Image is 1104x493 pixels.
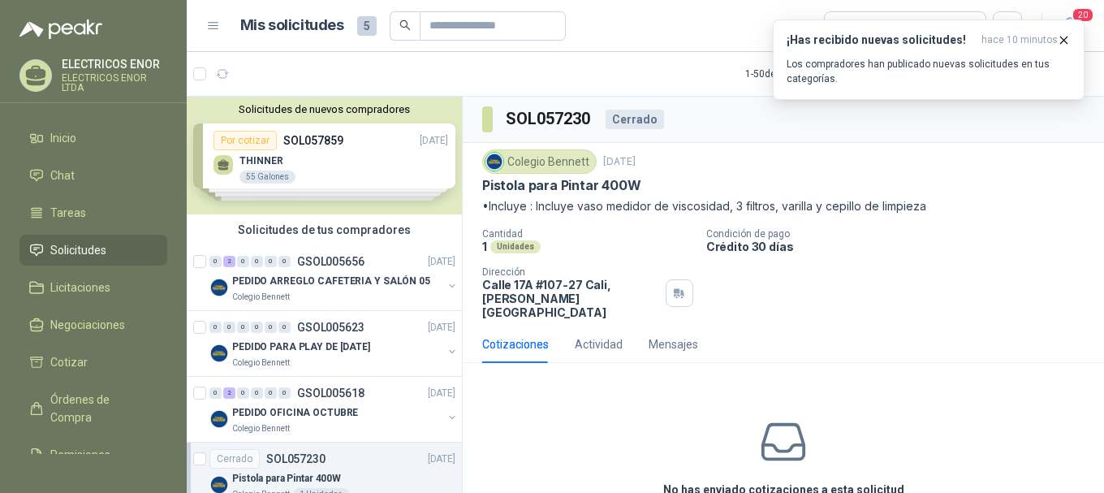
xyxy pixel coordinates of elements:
[232,405,358,421] p: PEDIDO OFICINA OCTUBRE
[265,256,277,267] div: 0
[706,240,1098,253] p: Crédito 30 días
[19,197,167,228] a: Tareas
[240,14,344,37] h1: Mis solicitudes
[209,322,222,333] div: 0
[209,256,222,267] div: 0
[237,256,249,267] div: 0
[482,240,487,253] p: 1
[482,278,659,319] p: Calle 17A #107-27 Cali , [PERSON_NAME][GEOGRAPHIC_DATA]
[1072,7,1094,23] span: 20
[482,266,659,278] p: Dirección
[773,19,1085,100] button: ¡Has recibido nuevas solicitudes!hace 10 minutos Los compradores han publicado nuevas solicitudes...
[606,110,664,129] div: Cerrado
[603,154,636,170] p: [DATE]
[297,322,364,333] p: GSOL005623
[981,33,1058,47] span: hace 10 minutos
[357,16,377,36] span: 5
[297,387,364,399] p: GSOL005618
[62,73,167,93] p: ELECTRICOS ENOR LTDA
[223,256,235,267] div: 2
[232,291,290,304] p: Colegio Bennett
[482,149,597,174] div: Colegio Bennett
[187,214,462,245] div: Solicitudes de tus compradores
[223,387,235,399] div: 2
[50,446,110,464] span: Remisiones
[745,61,845,87] div: 1 - 50 de 223
[19,160,167,191] a: Chat
[209,344,229,363] img: Company Logo
[19,272,167,303] a: Licitaciones
[482,335,549,353] div: Cotizaciones
[209,318,459,370] a: 0 0 0 0 0 0 GSOL005623[DATE] Company LogoPEDIDO PARA PLAY DE [DATE]Colegio Bennett
[50,129,76,147] span: Inicio
[575,335,623,353] div: Actividad
[209,383,459,435] a: 0 2 0 0 0 0 GSOL005618[DATE] Company LogoPEDIDO OFICINA OCTUBREColegio Bennett
[50,241,106,259] span: Solicitudes
[19,347,167,378] a: Cotizar
[266,453,326,465] p: SOL057230
[209,387,222,399] div: 0
[399,19,411,31] span: search
[50,353,88,371] span: Cotizar
[223,322,235,333] div: 0
[19,235,167,266] a: Solicitudes
[506,106,593,132] h3: SOL057230
[706,228,1098,240] p: Condición de pago
[428,254,455,270] p: [DATE]
[209,252,459,304] a: 0 2 0 0 0 0 GSOL005656[DATE] Company LogoPEDIDO ARREGLO CAFETERIA Y SALÓN 05Colegio Bennett
[187,97,462,214] div: Solicitudes de nuevos compradoresPor cotizarSOL057859[DATE] THINNER55 GalonesPor cotizarSOL057770...
[428,320,455,335] p: [DATE]
[50,316,125,334] span: Negociaciones
[297,256,364,267] p: GSOL005656
[193,103,455,115] button: Solicitudes de nuevos compradores
[50,279,110,296] span: Licitaciones
[482,228,693,240] p: Cantidad
[50,204,86,222] span: Tareas
[265,387,277,399] div: 0
[278,387,291,399] div: 0
[19,19,102,39] img: Logo peakr
[428,452,455,467] p: [DATE]
[237,387,249,399] div: 0
[50,391,152,426] span: Órdenes de Compra
[649,335,698,353] div: Mensajes
[62,58,167,70] p: ELECTRICOS ENOR
[787,33,975,47] h3: ¡Has recibido nuevas solicitudes!
[1055,11,1085,41] button: 20
[251,256,263,267] div: 0
[232,274,430,289] p: PEDIDO ARREGLO CAFETERIA Y SALÓN 05
[490,240,541,253] div: Unidades
[265,322,277,333] div: 0
[209,409,229,429] img: Company Logo
[19,439,167,470] a: Remisiones
[209,449,260,469] div: Cerrado
[232,422,290,435] p: Colegio Bennett
[251,387,263,399] div: 0
[278,256,291,267] div: 0
[482,177,641,194] p: Pistola para Pintar 400W
[19,384,167,433] a: Órdenes de Compra
[278,322,291,333] div: 0
[19,123,167,154] a: Inicio
[834,17,869,35] div: Todas
[232,471,341,487] p: Pistola para Pintar 400W
[50,166,75,184] span: Chat
[237,322,249,333] div: 0
[19,309,167,340] a: Negociaciones
[787,57,1071,86] p: Los compradores han publicado nuevas solicitudes en tus categorías.
[485,153,503,171] img: Company Logo
[232,357,290,370] p: Colegio Bennett
[232,339,370,355] p: PEDIDO PARA PLAY DE [DATE]
[482,197,1085,215] p: •Incluye : Incluye vaso medidor de viscosidad, 3 filtros, varilla y cepillo de limpieza
[251,322,263,333] div: 0
[209,278,229,297] img: Company Logo
[428,386,455,401] p: [DATE]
